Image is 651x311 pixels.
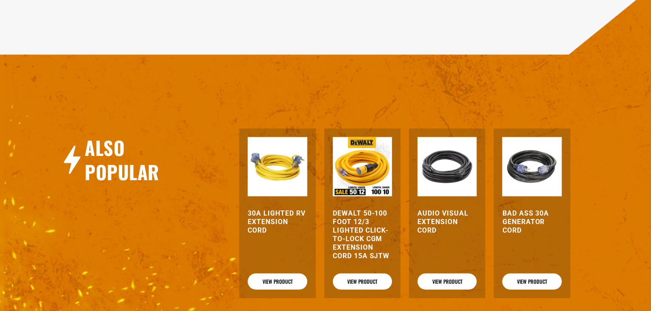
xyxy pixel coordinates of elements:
[417,137,477,196] img: black
[333,137,392,196] img: DEWALT 50-100 foot 12/3 Lighted Click-to-Lock CGM Extension Cord 15A SJTW
[502,209,561,235] a: Bad Ass 30A Generator Cord
[417,274,477,290] a: View Product
[333,209,392,260] a: DEWALT 50-100 foot 12/3 Lighted Click-to-Lock CGM Extension Cord 15A SJTW
[248,209,307,235] a: 30A Lighted RV Extension Cord
[502,137,561,196] img: black
[333,274,392,290] a: View Product
[85,135,200,184] h2: Also Popular
[502,274,561,290] a: View Product
[417,209,477,235] a: Audio Visual Extension Cord
[248,274,307,290] a: View Product
[248,137,307,196] img: yellow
